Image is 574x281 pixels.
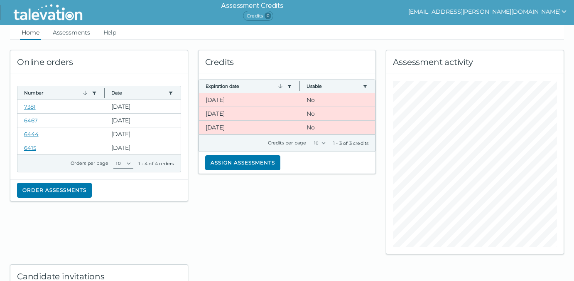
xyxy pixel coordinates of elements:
clr-dg-cell: [DATE] [199,93,300,107]
button: Usable [307,83,359,90]
clr-dg-cell: No [300,93,375,107]
div: Assessment activity [386,50,564,74]
clr-dg-cell: [DATE] [199,121,300,134]
clr-dg-cell: [DATE] [199,107,300,120]
button: Column resize handle [102,84,107,102]
button: Assign assessments [205,155,280,170]
h6: Assessment Credits [221,1,283,11]
clr-dg-cell: [DATE] [105,141,181,154]
a: 6415 [24,144,36,151]
clr-dg-cell: No [300,107,375,120]
span: Credits [243,11,273,21]
a: Assessments [51,25,92,40]
clr-dg-cell: No [300,121,375,134]
a: 7381 [24,103,36,110]
clr-dg-cell: [DATE] [105,100,181,113]
div: 1 - 4 of 4 orders [138,160,174,167]
button: Order assessments [17,183,92,198]
label: Credits per page [268,140,307,146]
a: 6467 [24,117,38,124]
button: show user actions [408,7,567,17]
a: Home [20,25,41,40]
img: Talevation_Logo_Transparent_white.png [10,2,86,23]
span: 0 [265,12,271,19]
clr-dg-cell: [DATE] [105,114,181,127]
button: Number [24,90,88,96]
button: Date [111,90,165,96]
div: Online orders [10,50,188,74]
a: Help [102,25,118,40]
a: 6444 [24,131,39,137]
label: Orders per page [71,160,108,166]
button: Column resize handle [297,77,302,95]
div: Credits [199,50,376,74]
button: Expiration date [206,83,284,90]
clr-dg-cell: [DATE] [105,127,181,141]
div: 1 - 3 of 3 credits [333,140,369,147]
